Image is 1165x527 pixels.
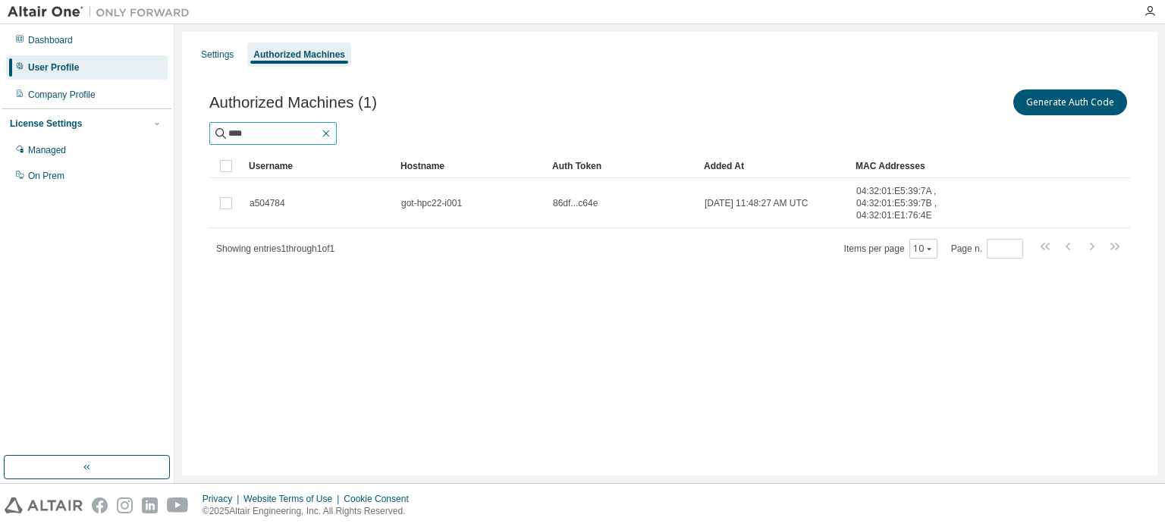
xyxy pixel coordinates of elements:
[344,493,417,505] div: Cookie Consent
[844,239,937,259] span: Items per page
[203,505,418,518] p: © 2025 Altair Engineering, Inc. All Rights Reserved.
[250,197,285,209] span: a504784
[552,154,692,178] div: Auth Token
[142,497,158,513] img: linkedin.svg
[704,154,843,178] div: Added At
[28,170,64,182] div: On Prem
[553,197,598,209] span: 86df...c64e
[951,239,1023,259] span: Page n.
[400,154,540,178] div: Hostname
[117,497,133,513] img: instagram.svg
[28,61,79,74] div: User Profile
[249,154,388,178] div: Username
[8,5,197,20] img: Altair One
[10,118,82,130] div: License Settings
[203,493,243,505] div: Privacy
[243,493,344,505] div: Website Terms of Use
[1013,89,1127,115] button: Generate Auth Code
[253,49,345,61] div: Authorized Machines
[856,154,971,178] div: MAC Addresses
[856,185,970,221] span: 04:32:01:E5:39:7A , 04:32:01:E5:39:7B , 04:32:01:E1:76:4E
[401,197,462,209] span: got-hpc22-i001
[28,34,73,46] div: Dashboard
[216,243,334,254] span: Showing entries 1 through 1 of 1
[28,144,66,156] div: Managed
[913,243,934,255] button: 10
[92,497,108,513] img: facebook.svg
[201,49,234,61] div: Settings
[28,89,96,101] div: Company Profile
[5,497,83,513] img: altair_logo.svg
[209,94,377,111] span: Authorized Machines (1)
[705,197,809,209] span: [DATE] 11:48:27 AM UTC
[167,497,189,513] img: youtube.svg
